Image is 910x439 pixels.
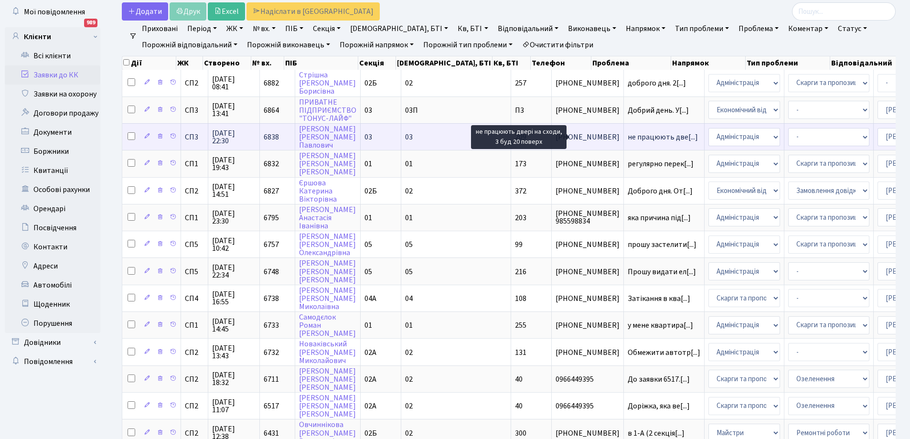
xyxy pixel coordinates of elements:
[5,104,100,123] a: Договори продажу
[556,349,620,356] span: [PHONE_NUMBER]
[284,56,358,70] th: ПІБ
[834,21,871,37] a: Статус
[515,293,526,304] span: 108
[5,257,100,276] a: Адреси
[185,187,204,195] span: СП2
[622,21,669,37] a: Напрямок
[628,428,685,439] span: в 1-А (2 секція[...]
[122,2,168,21] a: Додати
[515,320,526,331] span: 255
[212,344,256,360] span: [DATE] 13:43
[212,290,256,306] span: [DATE] 16:55
[264,132,279,142] span: 6838
[628,239,696,250] span: прошу застелити[...]
[212,371,256,386] span: [DATE] 18:32
[185,160,204,168] span: СП1
[746,56,831,70] th: Тип проблеми
[454,21,492,37] a: Кв, БТІ
[5,142,100,161] a: Боржники
[264,320,279,331] span: 6733
[138,21,182,37] a: Приховані
[396,56,492,70] th: [DEMOGRAPHIC_DATA], БТІ
[5,333,100,352] a: Довідники
[336,37,418,53] a: Порожній напрямок
[264,239,279,250] span: 6757
[364,186,377,196] span: 02Б
[264,374,279,385] span: 6711
[405,78,413,88] span: 02
[212,129,256,145] span: [DATE] 22:30
[492,56,530,70] th: Кв, БТІ
[364,267,372,277] span: 05
[299,339,356,366] a: Новаківський[PERSON_NAME]Миколайович
[628,132,698,142] span: не працюють две[...]
[299,70,356,96] a: Стрішна[PERSON_NAME]Борисівна
[515,267,526,277] span: 216
[212,183,256,198] span: [DATE] 14:51
[364,105,372,116] span: 03
[628,320,693,331] span: у мене квартира[...]
[212,75,256,91] span: [DATE] 08:41
[364,213,372,223] span: 01
[364,239,372,250] span: 05
[5,218,100,237] a: Посвідчення
[405,213,413,223] span: 01
[185,268,204,276] span: СП5
[628,78,686,88] span: доброго дня. 2[...]
[185,295,204,302] span: СП4
[518,37,597,53] a: Очистити фільтри
[671,21,733,37] a: Тип проблеми
[212,398,256,414] span: [DATE] 11:07
[556,321,620,329] span: [PHONE_NUMBER]
[405,401,413,411] span: 02
[264,293,279,304] span: 6738
[299,204,356,231] a: [PERSON_NAME]АнастасіяІванівна
[299,366,356,393] a: [PERSON_NAME][PERSON_NAME][PERSON_NAME]
[212,210,256,225] span: [DATE] 23:30
[185,349,204,356] span: СП2
[264,347,279,358] span: 6732
[138,37,241,53] a: Порожній відповідальний
[264,213,279,223] span: 6795
[281,21,307,37] a: ПІБ
[515,213,526,223] span: 203
[784,21,832,37] a: Коментар
[249,21,279,37] a: № вх.
[364,132,372,142] span: 03
[299,124,356,150] a: [PERSON_NAME][PERSON_NAME]Павлович
[185,402,204,410] span: СП2
[264,78,279,88] span: 6882
[299,312,356,339] a: СамодєлокРоман[PERSON_NAME]
[5,123,100,142] a: Документи
[299,258,356,285] a: [PERSON_NAME][PERSON_NAME][PERSON_NAME]
[556,79,620,87] span: [PHONE_NUMBER]
[185,241,204,248] span: СП5
[556,402,620,410] span: 0966449395
[185,133,204,141] span: СП3
[735,21,782,37] a: Проблема
[628,401,690,411] span: Доріжка, яка ве[...]
[84,19,97,27] div: 989
[531,56,592,70] th: Телефон
[515,347,526,358] span: 131
[556,375,620,383] span: 0966449395
[243,37,334,53] a: Порожній виконавець
[5,65,100,85] a: Заявки до КК
[223,21,247,37] a: ЖК
[628,105,689,116] span: Добрий день. У[...]
[591,56,671,70] th: Проблема
[264,186,279,196] span: 6827
[299,97,356,124] a: ПРИВАТНЕПІДПРИЄМСТВО"ТОНУС-ЛАЙФ"
[299,150,356,177] a: [PERSON_NAME][PERSON_NAME][PERSON_NAME]
[264,401,279,411] span: 6517
[346,21,452,37] a: [DEMOGRAPHIC_DATA], БТІ
[494,21,562,37] a: Відповідальний
[792,2,896,21] input: Пошук...
[24,7,85,17] span: Мої повідомлення
[364,78,377,88] span: 02Б
[212,237,256,252] span: [DATE] 10:42
[5,352,100,371] a: Повідомлення
[5,314,100,333] a: Порушення
[5,295,100,314] a: Щоденник
[628,347,700,358] span: Обмежити автотр[...]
